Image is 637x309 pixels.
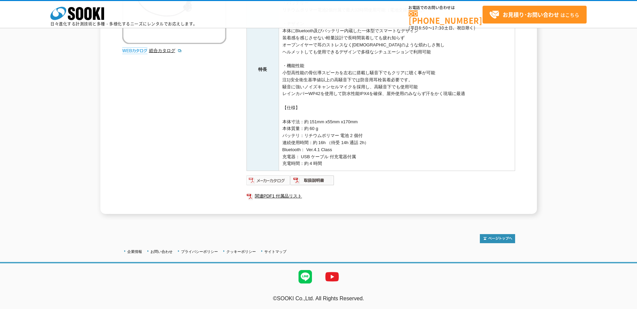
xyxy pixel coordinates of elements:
[264,250,286,254] a: サイトマップ
[150,250,173,254] a: お問い合わせ
[319,263,346,290] img: YouTube
[290,179,334,184] a: 取扱説明書
[292,263,319,290] img: LINE
[290,175,334,186] img: 取扱説明書
[489,10,579,20] span: はこちら
[503,10,559,18] strong: お見積り･お問い合わせ
[409,10,483,24] a: [PHONE_NUMBER]
[149,48,182,53] a: 総合カタログ
[122,47,147,54] img: webカタログ
[419,25,428,31] span: 8:50
[483,6,587,24] a: お見積り･お問い合わせはこちら
[409,25,475,31] span: (平日 ～ 土日、祝日除く)
[246,175,290,186] img: メーカーカタログ
[480,234,515,243] img: トップページへ
[50,22,197,26] p: 日々進化する計測技術と多種・多様化するニーズにレンタルでお応えします。
[181,250,218,254] a: プライバシーポリシー
[246,192,515,201] a: 関連PDF1 付属品リスト
[409,6,483,10] span: お電話でのお問い合わせは
[226,250,256,254] a: クッキーポリシー
[611,303,637,308] a: テストMail
[246,179,290,184] a: メーカーカタログ
[127,250,142,254] a: 企業情報
[432,25,444,31] span: 17:30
